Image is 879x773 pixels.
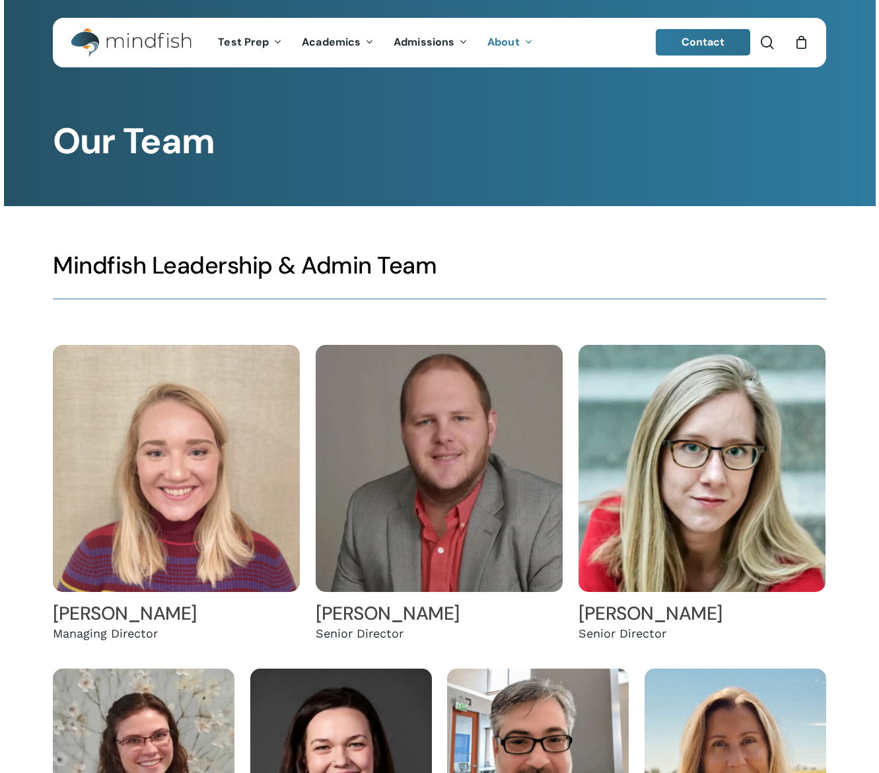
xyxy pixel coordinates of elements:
img: Helen Terndrup [579,345,826,592]
span: Academics [302,35,361,49]
a: Cart [794,35,808,50]
img: Hailey Andler [53,345,300,592]
a: [PERSON_NAME] [53,601,197,626]
a: Admissions [384,37,477,48]
span: Admissions [394,35,454,49]
a: Test Prep [208,37,292,48]
a: Academics [292,37,384,48]
h1: Our Team [53,120,826,163]
span: About [487,35,520,49]
span: Contact [682,35,725,49]
a: About [477,37,543,48]
a: [PERSON_NAME] [579,601,722,626]
div: Managing Director [53,626,300,642]
div: Senior Director [579,626,826,642]
a: Contact [656,29,751,55]
span: Test Prep [218,35,269,49]
div: Senior Director [316,626,563,642]
h3: Mindfish Leadership & Admin Team [53,250,826,281]
nav: Main Menu [208,18,542,67]
a: [PERSON_NAME] [316,601,460,626]
img: Mac Wetherbee [316,345,563,592]
header: Main Menu [53,18,826,67]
